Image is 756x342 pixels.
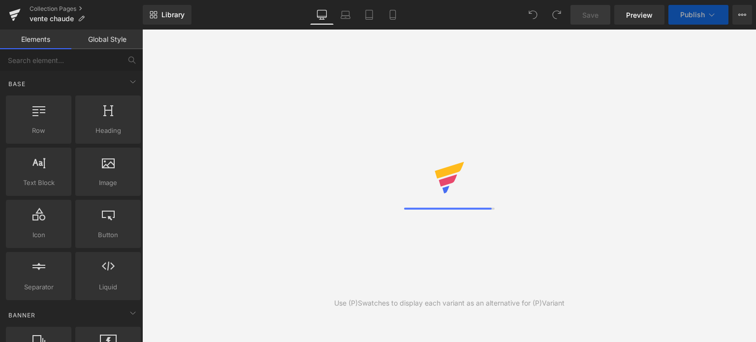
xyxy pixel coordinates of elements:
a: Global Style [71,30,143,49]
a: Preview [614,5,664,25]
div: Use (P)Swatches to display each variant as an alternative for (P)Variant [334,298,565,309]
span: vente chaude [30,15,74,23]
button: More [732,5,752,25]
span: Icon [9,230,68,240]
a: Desktop [310,5,334,25]
button: Redo [547,5,567,25]
span: Preview [626,10,653,20]
span: Heading [78,125,138,136]
span: Base [7,79,27,89]
span: Banner [7,311,36,320]
span: Image [78,178,138,188]
span: Separator [9,282,68,292]
span: Row [9,125,68,136]
span: Library [161,10,185,19]
a: Mobile [381,5,405,25]
span: Publish [680,11,705,19]
span: Button [78,230,138,240]
a: Laptop [334,5,357,25]
a: New Library [143,5,191,25]
span: Text Block [9,178,68,188]
span: Liquid [78,282,138,292]
button: Publish [668,5,728,25]
button: Undo [523,5,543,25]
a: Tablet [357,5,381,25]
span: Save [582,10,598,20]
a: Collection Pages [30,5,143,13]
